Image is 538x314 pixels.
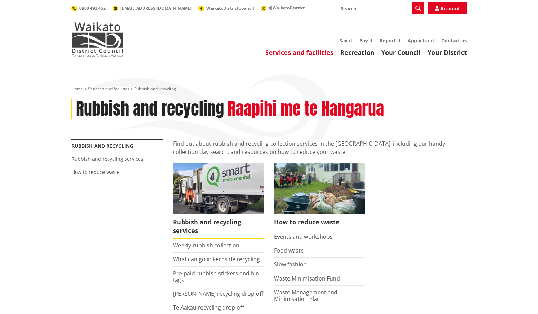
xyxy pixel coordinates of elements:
span: @WaikatoDistrict [269,5,305,11]
a: How to reduce waste [274,163,365,230]
a: Slow fashion [274,261,307,268]
a: Rubbish and recycling services [173,163,264,239]
a: Services and facilities [265,48,333,57]
a: Te Aakau recycling drop-off [173,304,244,311]
a: Recreation [340,48,374,57]
a: Account [428,2,467,14]
nav: breadcrumb [71,86,467,92]
span: [EMAIL_ADDRESS][DOMAIN_NAME] [120,5,192,11]
a: Say it [339,37,352,44]
span: Rubbish and recycling [134,86,176,92]
span: How to reduce waste [274,214,365,230]
a: Home [71,86,83,92]
span: Rubbish and recycling services [173,214,264,239]
a: 0800 492 452 [71,5,106,11]
a: Services and facilities [88,86,129,92]
a: How to reduce waste [71,169,120,175]
input: Search input [336,2,424,14]
img: Waikato District Council - Te Kaunihera aa Takiwaa o Waikato [71,22,123,57]
a: Contact us [441,37,467,44]
a: Apply for it [408,37,434,44]
a: Your Council [381,48,421,57]
img: Reducing waste [274,163,365,214]
a: Waste Minimisation Fund [274,275,340,282]
span: WaikatoDistrictCouncil [206,5,254,11]
a: What can go in kerbside recycling [173,255,260,263]
a: Events and workshops [274,233,333,241]
a: WaikatoDistrictCouncil [198,5,254,11]
h1: Rubbish and recycling [76,99,224,119]
a: Rubbish and recycling services [71,156,143,162]
a: Pre-paid rubbish stickers and bin tags [173,269,259,284]
a: Your District [428,48,467,57]
a: @WaikatoDistrict [261,5,305,11]
a: [EMAIL_ADDRESS][DOMAIN_NAME] [113,5,192,11]
span: 0800 492 452 [79,5,106,11]
p: Find out about rubbish and recycling collection services in the [GEOGRAPHIC_DATA], including our ... [173,139,467,156]
a: Weekly rubbish collection [173,242,239,249]
a: [PERSON_NAME] recycling drop-off [173,290,263,297]
a: Pay it [359,37,373,44]
a: Food waste [274,247,304,254]
a: Waste Management and Minimisation Plan [274,288,338,303]
a: Rubbish and recycling [71,143,133,149]
a: Report it [380,37,401,44]
h2: Raapihi me te Hangarua [228,99,384,119]
img: Rubbish and recycling services [173,163,264,214]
